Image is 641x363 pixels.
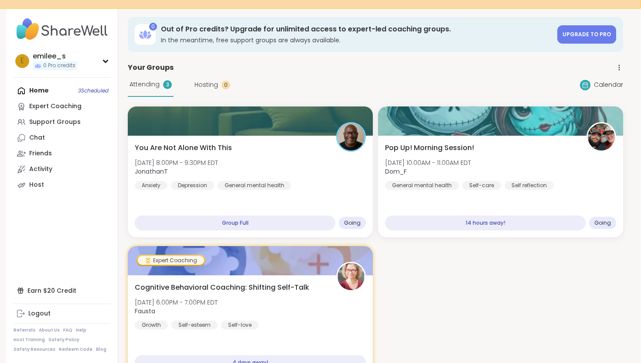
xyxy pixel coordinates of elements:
[29,149,52,158] div: Friends
[163,80,172,89] div: 3
[33,51,77,61] div: emilee_s
[557,25,616,44] a: Upgrade to Pro
[14,99,111,114] a: Expert Coaching
[338,263,365,290] img: Fausta
[39,327,60,333] a: About Us
[149,23,157,31] div: 0
[29,165,52,174] div: Activity
[14,114,111,130] a: Support Groups
[138,256,204,265] div: Expert Coaching
[194,80,218,89] span: Hosting
[128,62,174,73] span: Your Groups
[14,346,55,353] a: Safety Resources
[28,309,51,318] div: Logout
[135,321,168,329] div: Growth
[135,307,155,315] b: Fausta
[20,55,24,67] span: e
[14,337,45,343] a: Host Training
[14,327,35,333] a: Referrals
[14,146,111,161] a: Friends
[14,14,111,45] img: ShareWell Nav Logo
[218,181,291,190] div: General mental health
[135,298,218,307] span: [DATE] 6:00PM - 7:00PM EDT
[76,327,86,333] a: Help
[505,181,554,190] div: Self reflection
[135,216,335,230] div: Group Full
[385,181,459,190] div: General mental health
[135,143,232,153] span: You Are Not Alone With This
[385,216,586,230] div: 14 hours away!
[344,219,361,226] span: Going
[385,158,471,167] span: [DATE] 10:00AM - 11:00AM EDT
[588,123,615,151] img: Dom_F
[161,24,552,34] h3: Out of Pro credits? Upgrade for unlimited access to expert-led coaching groups.
[135,167,168,176] b: JonathanT
[59,346,92,353] a: Redeem Code
[462,181,501,190] div: Self-care
[14,177,111,193] a: Host
[63,327,72,333] a: FAQ
[161,36,552,45] h3: In the meantime, free support groups are always available.
[171,181,214,190] div: Depression
[221,321,259,329] div: Self-love
[130,80,160,89] span: Attending
[171,321,218,329] div: Self-esteem
[29,102,82,111] div: Expert Coaching
[222,81,230,89] div: 0
[338,123,365,151] img: JonathanT
[594,219,611,226] span: Going
[14,130,111,146] a: Chat
[96,346,106,353] a: Blog
[135,181,167,190] div: Anxiety
[48,337,79,343] a: Safety Policy
[626,3,638,15] div: Close Step
[14,161,111,177] a: Activity
[135,158,218,167] span: [DATE] 8:00PM - 9:30PM EDT
[563,31,611,38] span: Upgrade to Pro
[43,62,75,69] span: 0 Pro credits
[14,306,111,322] a: Logout
[385,143,474,153] span: Pop Up! Morning Session!
[29,181,44,189] div: Host
[29,134,45,142] div: Chat
[594,80,623,89] span: Calendar
[29,118,81,127] div: Support Groups
[14,283,111,298] div: Earn $20 Credit
[385,167,407,176] b: Dom_F
[135,282,309,293] span: Cognitive Behavioral Coaching: Shifting Self-Talk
